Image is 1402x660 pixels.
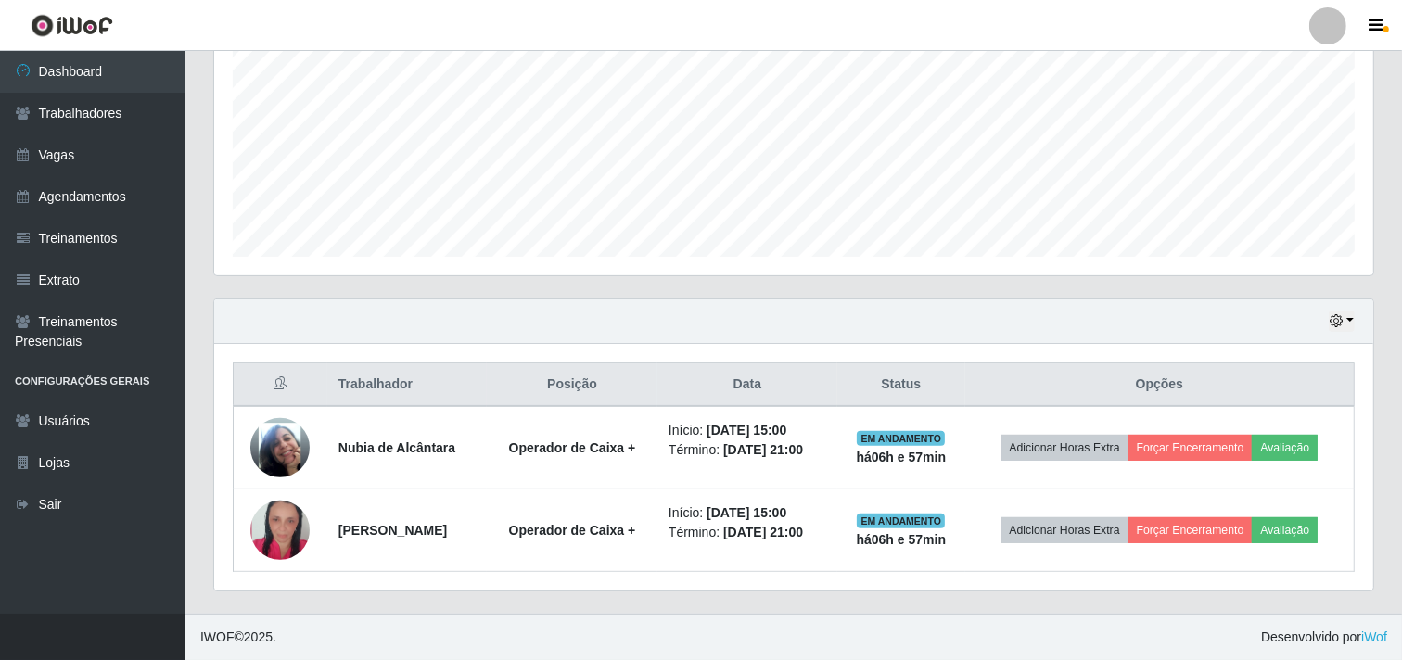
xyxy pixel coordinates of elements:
[669,440,826,460] li: Término:
[31,14,113,37] img: CoreUI Logo
[837,363,965,407] th: Status
[487,363,657,407] th: Posição
[1361,629,1387,644] a: iWof
[723,525,803,539] time: [DATE] 21:00
[1252,517,1318,543] button: Avaliação
[669,421,826,440] li: Início:
[707,505,786,520] time: [DATE] 15:00
[327,363,487,407] th: Trabalhador
[857,514,945,528] span: EM ANDAMENTO
[1261,628,1387,647] span: Desenvolvido por
[669,503,826,523] li: Início:
[1001,517,1128,543] button: Adicionar Horas Extra
[857,450,947,464] strong: há 06 h e 57 min
[338,440,455,455] strong: Nubia de Alcântara
[200,629,235,644] span: IWOF
[1252,435,1318,461] button: Avaliação
[707,423,786,438] time: [DATE] 15:00
[1128,435,1253,461] button: Forçar Encerramento
[200,628,276,647] span: © 2025 .
[1128,517,1253,543] button: Forçar Encerramento
[250,395,310,501] img: 1743966945864.jpeg
[509,440,636,455] strong: Operador de Caixa +
[1001,435,1128,461] button: Adicionar Horas Extra
[509,523,636,538] strong: Operador de Caixa +
[657,363,837,407] th: Data
[338,523,447,538] strong: [PERSON_NAME]
[857,431,945,446] span: EM ANDAMENTO
[669,523,826,542] li: Término:
[857,532,947,547] strong: há 06 h e 57 min
[965,363,1355,407] th: Opções
[723,442,803,457] time: [DATE] 21:00
[250,487,310,575] img: 1745067643988.jpeg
